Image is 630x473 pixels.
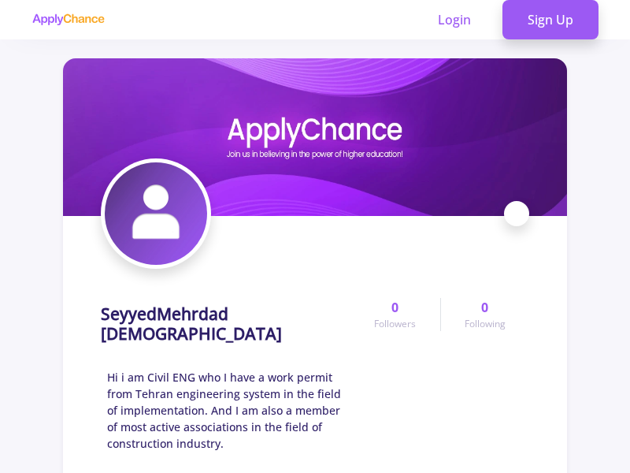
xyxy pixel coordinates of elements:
[481,298,488,317] span: 0
[31,13,105,26] img: applychance logo text only
[374,317,416,331] span: Followers
[465,317,506,331] span: Following
[63,58,567,216] img: SeyyedMehrdad Mousavicover image
[105,162,207,265] img: SeyyedMehrdad Mousaviavatar
[391,298,398,317] span: 0
[440,298,529,331] a: 0Following
[107,369,350,452] span: Hi i am Civil ENG who I have a work permit from Tehran engineering system in the field of impleme...
[101,304,350,344] h1: SeyyedMehrdad [DEMOGRAPHIC_DATA]
[350,298,439,331] a: 0Followers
